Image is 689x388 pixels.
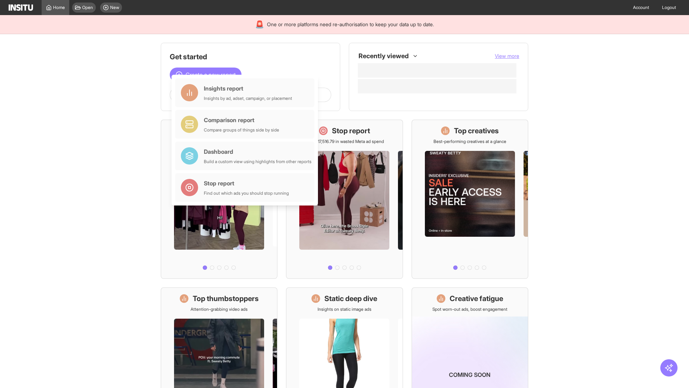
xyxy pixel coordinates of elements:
h1: Top thumbstoppers [193,294,259,304]
div: Dashboard [204,147,311,156]
span: Home [53,5,65,10]
span: New [110,5,119,10]
p: Attention-grabbing video ads [191,306,248,312]
p: Save £17,516.79 in wasted Meta ad spend [305,139,384,144]
h1: Static deep dive [324,294,377,304]
button: View more [495,52,519,60]
div: Build a custom view using highlights from other reports [204,159,311,165]
h1: Top creatives [454,126,499,136]
a: Top creativesBest-performing creatives at a glance [412,120,528,279]
a: What's live nowSee all active ads instantly [161,120,277,279]
span: One or more platforms need re-authorisation to keep your data up to date. [267,21,434,28]
span: Create a new report [186,70,236,79]
div: Insights report [204,84,292,93]
h1: Get started [170,52,331,62]
div: Comparison report [204,116,279,124]
div: Insights by ad, adset, campaign, or placement [204,96,292,101]
a: Stop reportSave £17,516.79 in wasted Meta ad spend [286,120,403,279]
h1: Stop report [332,126,370,136]
span: Open [82,5,93,10]
span: View more [495,53,519,59]
div: Find out which ads you should stop running [204,190,289,196]
p: Best-performing creatives at a glance [433,139,506,144]
div: Compare groups of things side by side [204,127,279,133]
img: Logo [9,4,33,11]
div: Stop report [204,179,289,188]
p: Insights on static image ads [318,306,371,312]
button: Create a new report [170,68,242,82]
div: 🚨 [255,19,264,29]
